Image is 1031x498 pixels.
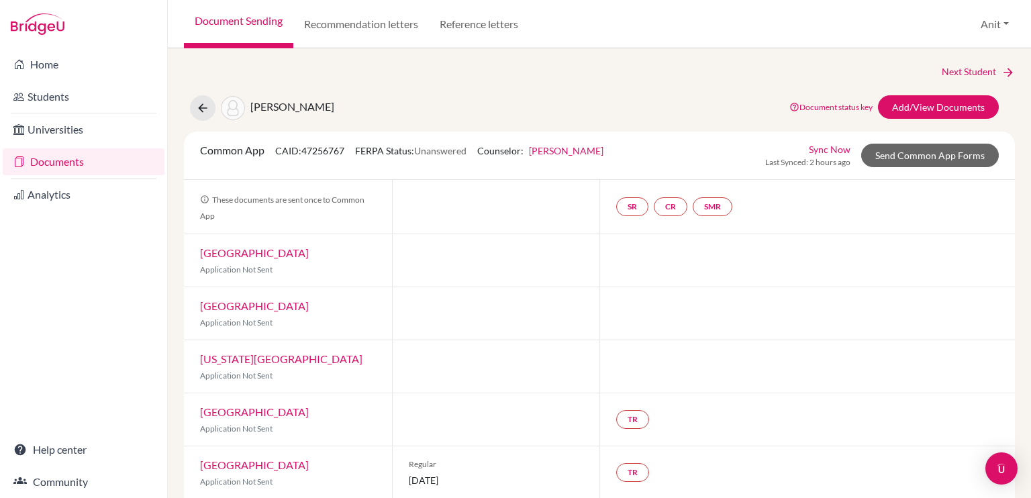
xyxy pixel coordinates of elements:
[3,51,164,78] a: Home
[616,463,649,482] a: TR
[616,410,649,429] a: TR
[654,197,687,216] a: CR
[477,145,603,156] span: Counselor:
[200,246,309,259] a: [GEOGRAPHIC_DATA]
[985,452,1018,485] div: Open Intercom Messenger
[200,144,264,156] span: Common App
[200,352,362,365] a: [US_STATE][GEOGRAPHIC_DATA]
[200,299,309,312] a: [GEOGRAPHIC_DATA]
[3,436,164,463] a: Help center
[3,148,164,175] a: Documents
[11,13,64,35] img: Bridge-U
[861,144,999,167] a: Send Common App Forms
[200,317,273,328] span: Application Not Sent
[789,102,873,112] a: Document status key
[409,473,584,487] span: [DATE]
[942,64,1015,79] a: Next Student
[200,195,364,221] span: These documents are sent once to Common App
[3,468,164,495] a: Community
[975,11,1015,37] button: Anit
[616,197,648,216] a: SR
[355,145,467,156] span: FERPA Status:
[529,145,603,156] a: [PERSON_NAME]
[3,116,164,143] a: Universities
[200,370,273,381] span: Application Not Sent
[275,145,344,156] span: CAID: 47256767
[200,458,309,471] a: [GEOGRAPHIC_DATA]
[809,142,850,156] a: Sync Now
[250,100,334,113] span: [PERSON_NAME]
[200,424,273,434] span: Application Not Sent
[693,197,732,216] a: SMR
[200,477,273,487] span: Application Not Sent
[414,145,467,156] span: Unanswered
[3,181,164,208] a: Analytics
[409,458,584,470] span: Regular
[200,264,273,275] span: Application Not Sent
[878,95,999,119] a: Add/View Documents
[3,83,164,110] a: Students
[765,156,850,168] span: Last Synced: 2 hours ago
[200,405,309,418] a: [GEOGRAPHIC_DATA]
